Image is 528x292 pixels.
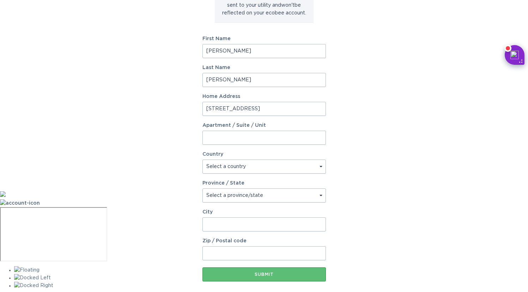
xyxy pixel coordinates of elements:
[202,94,326,99] label: Home Address
[202,181,244,186] label: Province / State
[202,123,326,128] label: Apartment / Suite / Unit
[206,272,322,277] div: Submit
[14,274,51,282] img: Docked Left
[202,36,326,41] label: First Name
[202,238,326,243] label: Zip / Postal code
[202,65,326,70] label: Last Name
[202,210,326,215] label: City
[14,282,53,290] img: Docked Right
[202,152,223,157] label: Country
[202,267,326,281] button: Submit
[14,266,40,274] img: Floating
